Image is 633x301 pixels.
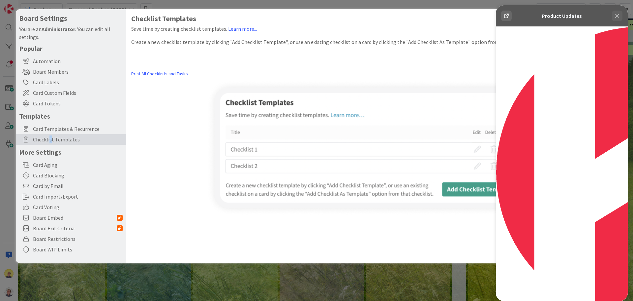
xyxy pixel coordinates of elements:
div: Create a new checklist template by clicking "Add Checklist Template", or use an existing checklis... [131,38,533,65]
img: checklist-templates.png [207,79,536,216]
iframe: UserGuiding Product Updates [496,5,628,301]
h1: Checklist Templates [131,15,612,23]
span: Support [14,1,30,9]
a: Learn more... [228,25,257,32]
div: Save time by creating checklist templates. [131,25,257,33]
a: Print All Checklists and Tasks [131,70,188,77]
